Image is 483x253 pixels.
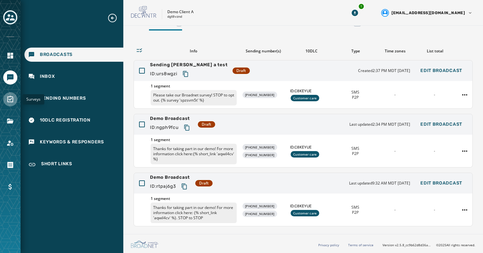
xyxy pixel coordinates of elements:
span: 1 segment [151,196,237,201]
span: ID: C8KEYUE [290,203,333,209]
button: Download Menu [349,7,361,19]
a: Navigate to Messaging [3,70,17,85]
button: Expand sub nav menu [107,13,123,23]
span: Sending [PERSON_NAME] a test [150,62,227,68]
span: SMS [351,205,359,210]
span: P2P [352,95,359,100]
button: Demo Broadcast action menu [460,146,470,156]
span: Edit Broadcast [420,181,462,186]
a: Navigate to Inbox [24,69,123,84]
div: - [378,92,412,97]
div: [PHONE_NUMBER] [242,152,277,158]
div: - [417,149,452,154]
p: Thanks for taking part in our demo! For more information click here: {% short_link 'aqwil4cv' %}.... [151,203,237,223]
div: List total [417,49,452,54]
a: Navigate to Orders [3,158,17,172]
span: Draft [202,122,211,127]
div: - [378,207,412,212]
div: [PHONE_NUMBER] [242,211,277,217]
div: - [378,149,412,154]
span: SMS [351,146,359,151]
a: Navigate to Keywords & Responders [24,135,123,149]
a: Privacy policy [318,243,339,247]
span: ID: ngph9fcu [150,124,179,131]
a: Navigate to Sending Numbers [24,91,123,105]
div: Customer care [291,151,319,158]
span: P2P [352,210,359,215]
span: ID: urs8wgzi [150,71,177,77]
span: 10DLC Registration [40,117,91,123]
span: ID: C8KEYUE [290,145,333,150]
span: P2P [352,151,359,156]
span: Short Links [41,161,72,168]
button: User settings [379,6,475,19]
div: [PHONE_NUMBER] [242,203,277,209]
a: Navigate to Surveys [3,92,17,106]
div: Customer care [291,95,319,101]
div: Surveys [22,94,44,104]
div: 10DLC [290,49,333,54]
span: Draft [199,181,209,186]
span: 1 segment [151,84,237,89]
span: Sending Numbers [40,95,86,102]
a: Navigate to Short Links [24,157,123,172]
span: © 2025 All rights reserved. [436,243,475,247]
a: Terms of service [348,243,373,247]
span: Version [382,243,431,248]
div: Type [338,49,373,54]
span: Edit Broadcast [420,122,462,127]
div: - [417,207,452,212]
div: Sending number(s) [242,49,285,54]
p: Demo Client A [167,9,194,14]
button: Copy text to clipboard [181,122,193,133]
div: Time zones [378,49,413,54]
button: Edit Broadcast [415,118,467,131]
span: Inbox [40,73,55,80]
p: Please take our Broadnet survey! STOP to opt out. {% survey 'spzsvm5t' %} [151,90,237,105]
span: Created 2:37 PM MDT [DATE] [358,68,410,73]
a: Navigate to Billing [3,180,17,194]
button: Edit Broadcast [415,177,467,190]
span: v2.5.8_cc9b62d8d36ac40d66e6ee4009d0e0f304571100 [395,243,431,248]
span: Keywords & Responders [40,139,104,145]
button: Toggle account select drawer [3,10,17,24]
span: SMS [351,90,359,95]
button: Demo Broadcast action menu [460,205,470,215]
span: Edit Broadcast [420,68,462,73]
p: dgt8vznd [167,14,182,19]
div: 1 [358,3,364,10]
span: Demo Broadcast [150,115,193,122]
a: Navigate to Home [3,49,17,63]
a: Navigate to Account [3,136,17,150]
span: Draft [236,68,246,73]
div: - [417,92,452,97]
p: Thanks for taking part in our demo! For more information click here:{% short_link 'aqwil4cv' %} [151,144,237,164]
div: Info [150,49,237,54]
span: ID: C8KEYUE [290,88,333,94]
a: Navigate to Files [3,114,17,128]
button: Edit Broadcast [415,64,467,77]
div: [PHONE_NUMBER] [242,92,277,98]
a: Navigate to Broadcasts [24,48,123,62]
span: 1 segment [151,137,237,142]
span: Broadcasts [40,51,73,58]
button: Copy text to clipboard [180,68,191,80]
span: Last updated 9:32 AM MDT [DATE] [349,181,410,186]
button: Sending Justin a test action menu [460,90,470,100]
div: [PHONE_NUMBER] [242,144,277,150]
a: Navigate to 10DLC Registration [24,113,123,127]
span: Demo Broadcast [150,174,190,181]
span: Last updated 2:34 PM MDT [DATE] [349,122,410,127]
span: [EMAIL_ADDRESS][DOMAIN_NAME] [391,10,465,15]
div: Customer care [291,210,319,216]
span: ID: rtpaj6g3 [150,183,176,190]
button: Copy text to clipboard [179,181,190,192]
